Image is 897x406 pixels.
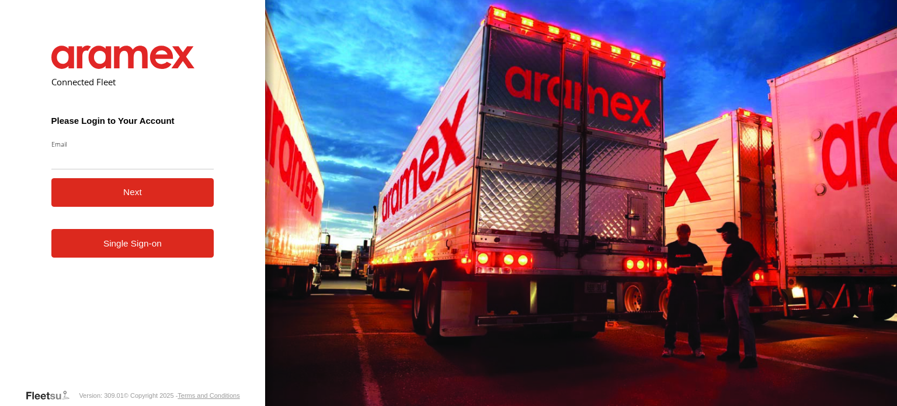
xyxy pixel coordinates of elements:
[25,390,79,401] a: Visit our Website
[51,178,214,207] button: Next
[51,229,214,258] a: Single Sign-on
[124,392,240,399] div: © Copyright 2025 -
[51,76,214,88] h2: Connected Fleet
[79,392,123,399] div: Version: 309.01
[51,140,214,148] label: Email
[51,46,195,69] img: Aramex
[178,392,239,399] a: Terms and Conditions
[51,116,214,126] h3: Please Login to Your Account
